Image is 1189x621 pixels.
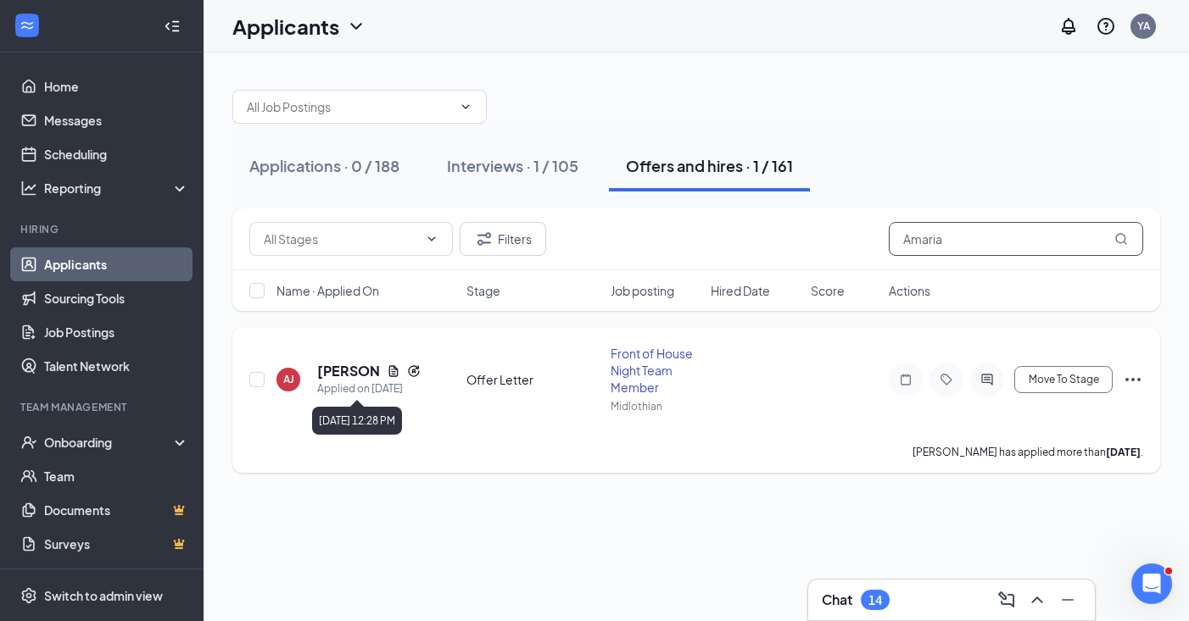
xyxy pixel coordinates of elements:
svg: Document [387,364,400,378]
span: Move To Stage [1029,374,1099,385]
svg: UserCheck [20,434,37,451]
button: ChevronUp [1024,586,1051,613]
span: Name · Applied On [276,282,379,299]
div: Applied on [DATE] [317,380,421,397]
div: Offers and hires · 1 / 161 [626,155,793,176]
div: Reporting [44,180,190,197]
svg: Filter [474,229,494,249]
button: Minimize [1054,586,1081,613]
h3: Chat [822,591,852,609]
svg: QuestionInfo [1096,16,1116,36]
h1: Applicants [232,12,339,41]
a: DocumentsCrown [44,493,189,527]
input: Search in offers and hires [889,222,1143,256]
div: Midlothian [611,399,701,413]
a: Home [44,69,189,103]
svg: Note [896,373,916,386]
div: AJ [283,372,294,386]
a: SurveysCrown [44,527,189,561]
div: 14 [868,593,882,607]
input: All Stages [264,230,418,248]
span: Actions [889,282,930,299]
a: Applicants [44,247,189,281]
a: Sourcing Tools [44,281,189,315]
div: YA [1137,19,1150,33]
svg: Analysis [20,180,37,197]
svg: Minimize [1058,590,1078,610]
svg: Ellipses [1123,369,1143,390]
a: Scheduling [44,137,189,171]
svg: Tag [936,373,957,386]
svg: ComposeMessage [996,590,1017,610]
div: Offer Letter [466,371,601,388]
h5: [PERSON_NAME] [317,362,380,380]
b: [DATE] [1106,446,1141,458]
div: Onboarding [44,434,175,451]
input: All Job Postings [247,97,452,116]
svg: Notifications [1058,16,1079,36]
svg: Collapse [164,18,181,35]
span: Stage [466,282,500,299]
iframe: Intercom live chat [1131,563,1172,604]
div: Team Management [20,400,186,414]
svg: WorkstreamLogo [19,17,36,34]
svg: ChevronDown [459,100,472,114]
div: Applications · 0 / 188 [249,155,399,176]
div: Interviews · 1 / 105 [447,155,578,176]
div: Hiring [20,222,186,236]
p: [PERSON_NAME] has applied more than . [913,445,1143,459]
span: Score [811,282,845,299]
svg: Reapply [407,364,421,378]
svg: MagnifyingGlass [1114,232,1128,246]
a: Messages [44,103,189,137]
button: Filter Filters [460,222,546,256]
svg: ChevronDown [346,16,366,36]
a: Job Postings [44,315,189,349]
div: Front of House Night Team Member [611,345,701,396]
span: Hired Date [711,282,770,299]
button: Move To Stage [1014,366,1113,393]
button: ComposeMessage [993,586,1020,613]
svg: ChevronUp [1027,590,1047,610]
a: Team [44,459,189,493]
a: Talent Network [44,349,189,383]
span: Job posting [611,282,674,299]
div: [DATE] 12:28 PM [312,407,402,435]
svg: Settings [20,587,37,604]
svg: ChevronDown [425,232,438,246]
div: Switch to admin view [44,587,163,604]
svg: ActiveChat [977,373,997,386]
